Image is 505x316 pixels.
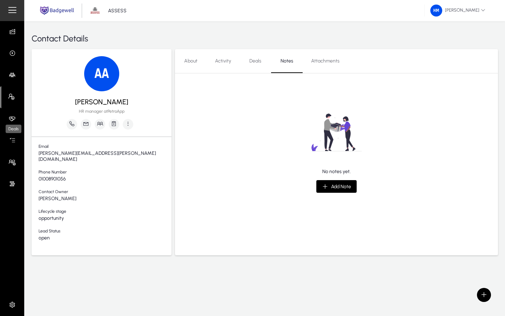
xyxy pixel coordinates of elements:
span: HR manager at PetroApp [79,109,124,114]
span: Deals [249,59,261,64]
a: Attachments [303,53,348,70]
span: [PERSON_NAME] [75,97,128,107]
span: opportunity [39,216,171,222]
button: Add Note [316,180,357,193]
img: no-data.svg [290,102,383,163]
img: main.png [39,6,75,15]
span: Contact Details [32,32,88,45]
img: 5776.png [84,56,119,91]
span: Lead Status [39,229,171,235]
div: Deals [6,125,21,133]
a: Notes [271,53,303,70]
span: [PERSON_NAME] [39,196,171,202]
img: 1.png [88,4,102,17]
a: About [175,53,207,70]
a: Activity [207,53,240,70]
span: Email [39,144,171,151]
span: Phone Number [39,170,171,176]
span: Add Note [331,184,351,190]
a: Deals [240,53,271,70]
p: ASSESS [108,8,127,14]
span: Notes [281,59,293,64]
span: Attachments [311,59,339,64]
span: [PERSON_NAME][EMAIL_ADDRESS][PERSON_NAME][DOMAIN_NAME] [39,151,171,163]
span: open [39,235,171,241]
span: 01008901056 [39,176,171,182]
span: Contact Owner [39,189,171,196]
img: 219.png [430,5,442,17]
span: Activity [215,59,231,64]
button: [PERSON_NAME] [425,4,491,17]
span: Lifecycle stage [39,209,171,216]
span: [PERSON_NAME] [430,5,485,17]
p: No notes yet. [322,169,351,175]
span: About [184,59,197,64]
